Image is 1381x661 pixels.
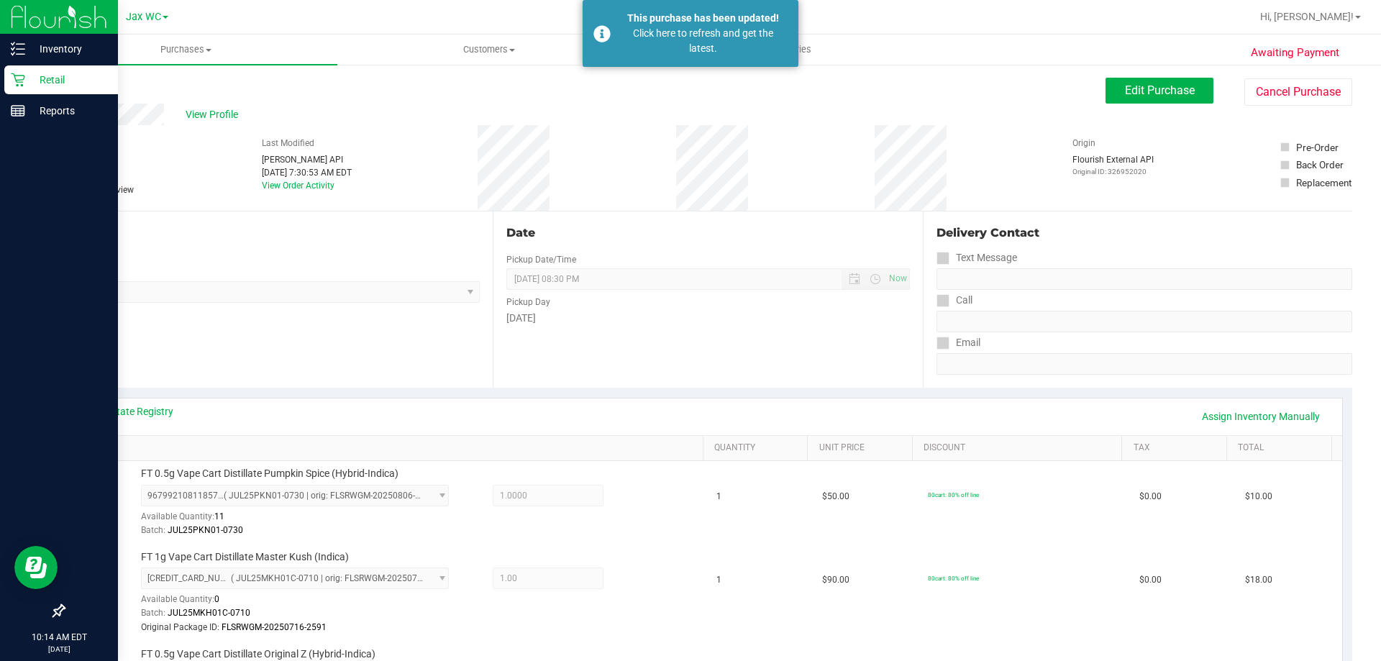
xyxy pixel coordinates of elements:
span: JUL25MKH01C-0710 [168,608,250,618]
div: Flourish External API [1072,153,1154,177]
span: Batch: [141,525,165,535]
div: Replacement [1296,175,1352,190]
button: Edit Purchase [1106,78,1213,104]
div: Click here to refresh and get the latest. [619,26,788,56]
label: Text Message [936,247,1017,268]
span: 80cart: 80% off line [928,491,979,498]
input: Format: (999) 999-9999 [936,268,1352,290]
span: Edit Purchase [1125,83,1195,97]
label: Call [936,290,972,311]
label: Pickup Date/Time [506,253,576,266]
p: Original ID: 326952020 [1072,166,1154,177]
span: $90.00 [822,573,849,587]
span: FT 0.5g Vape Cart Distillate Original Z (Hybrid-Indica) [141,647,375,661]
span: FT 1g Vape Cart Distillate Master Kush (Indica) [141,550,349,564]
a: Purchases [35,35,337,65]
inline-svg: Inventory [11,42,25,56]
span: View Profile [186,107,243,122]
span: $18.00 [1245,573,1272,587]
p: Retail [25,71,111,88]
span: 1 [716,490,721,503]
div: Pre-Order [1296,140,1339,155]
span: Hi, [PERSON_NAME]! [1260,11,1354,22]
div: Back Order [1296,158,1344,172]
label: Email [936,332,980,353]
inline-svg: Retail [11,73,25,87]
a: Tax [1134,442,1221,454]
a: View State Registry [87,404,173,419]
span: $0.00 [1139,573,1162,587]
a: Total [1238,442,1326,454]
button: Cancel Purchase [1244,78,1352,106]
span: $10.00 [1245,490,1272,503]
div: [DATE] 7:30:53 AM EDT [262,166,352,179]
label: Last Modified [262,137,314,150]
input: Format: (999) 999-9999 [936,311,1352,332]
span: $50.00 [822,490,849,503]
label: Origin [1072,137,1095,150]
span: 11 [214,511,224,521]
div: [PERSON_NAME] API [262,153,352,166]
span: Customers [338,43,639,56]
a: View Order Activity [262,181,334,191]
span: Batch: [141,608,165,618]
span: 0 [214,594,219,604]
a: Assign Inventory Manually [1193,404,1329,429]
span: Jax WC [126,11,161,23]
p: 10:14 AM EDT [6,631,111,644]
span: 1 [716,573,721,587]
span: JUL25PKN01-0730 [168,525,243,535]
span: Original Package ID: [141,622,219,632]
span: $0.00 [1139,490,1162,503]
div: Available Quantity: [141,506,465,534]
span: Purchases [35,43,337,56]
div: [DATE] [506,311,909,326]
iframe: Resource center [14,546,58,589]
span: FT 0.5g Vape Cart Distillate Pumpkin Spice (Hybrid-Indica) [141,467,398,480]
label: Pickup Day [506,296,550,309]
a: Customers [337,35,640,65]
a: Quantity [714,442,802,454]
a: Unit Price [819,442,907,454]
div: This purchase has been updated! [619,11,788,26]
div: Date [506,224,909,242]
a: SKU [85,442,697,454]
div: Location [63,224,480,242]
a: Discount [924,442,1116,454]
inline-svg: Reports [11,104,25,118]
p: [DATE] [6,644,111,655]
div: Available Quantity: [141,589,465,617]
span: Awaiting Payment [1251,45,1339,61]
div: Delivery Contact [936,224,1352,242]
span: FLSRWGM-20250716-2591 [222,622,327,632]
p: Inventory [25,40,111,58]
p: Reports [25,102,111,119]
span: 80cart: 80% off line [928,575,979,582]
